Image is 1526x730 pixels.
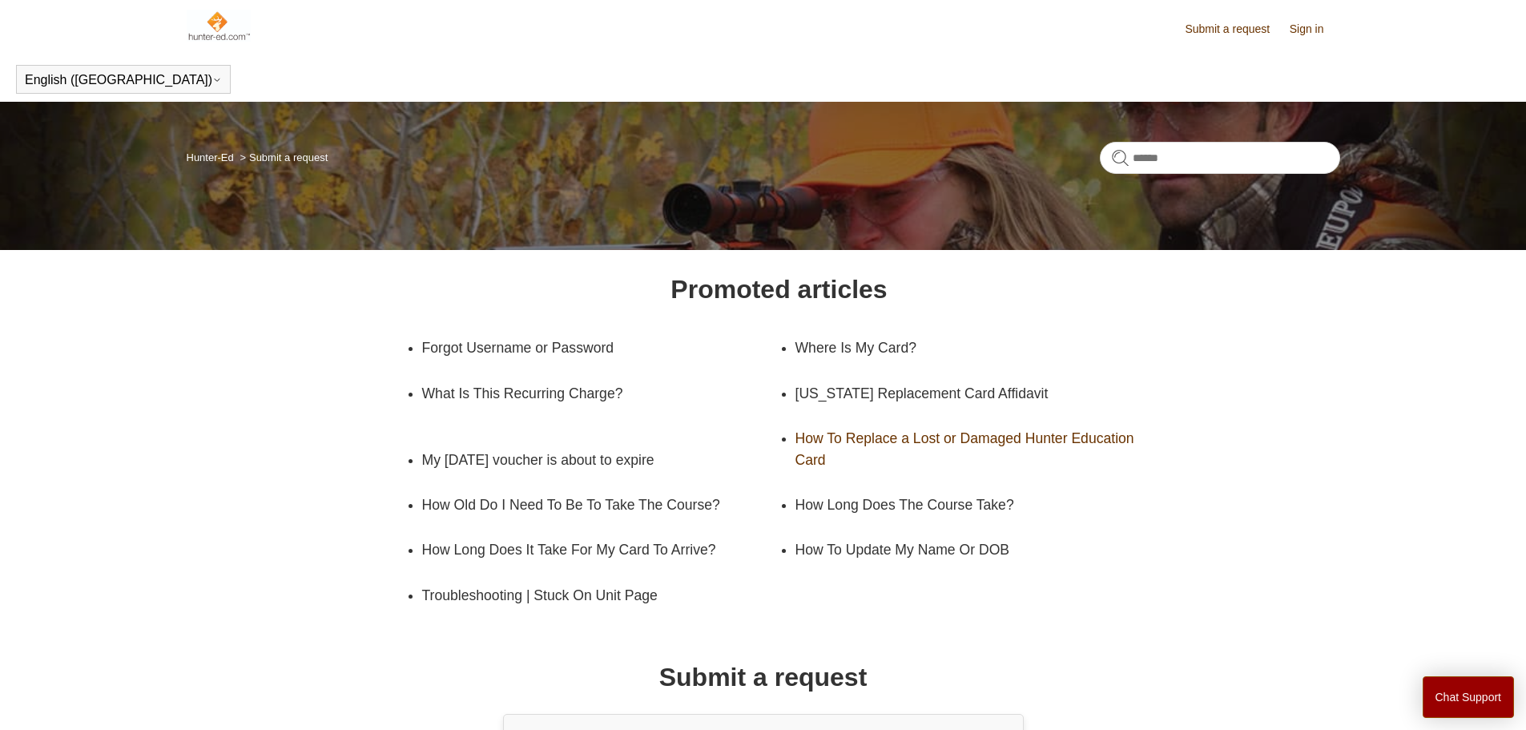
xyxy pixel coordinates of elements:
a: How To Update My Name Or DOB [795,527,1129,572]
a: Submit a request [1185,21,1286,38]
li: Submit a request [236,151,328,163]
img: Hunter-Ed Help Center home page [187,10,252,42]
li: Hunter-Ed [187,151,237,163]
a: Troubleshooting | Stuck On Unit Page [422,573,755,618]
a: [US_STATE] Replacement Card Affidavit [795,371,1129,416]
a: My [DATE] voucher is about to expire [422,438,755,482]
input: Search [1100,142,1340,174]
a: Where Is My Card? [795,325,1129,370]
button: English ([GEOGRAPHIC_DATA]) [25,73,222,87]
a: How Long Does It Take For My Card To Arrive? [422,527,779,572]
button: Chat Support [1423,676,1515,718]
h1: Promoted articles [670,270,887,309]
a: Hunter-Ed [187,151,234,163]
a: Forgot Username or Password [422,325,755,370]
a: How To Replace a Lost or Damaged Hunter Education Card [795,416,1153,482]
a: How Long Does The Course Take? [795,482,1129,527]
a: How Old Do I Need To Be To Take The Course? [422,482,755,527]
a: Sign in [1290,21,1340,38]
h1: Submit a request [659,658,868,696]
a: What Is This Recurring Charge? [422,371,779,416]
